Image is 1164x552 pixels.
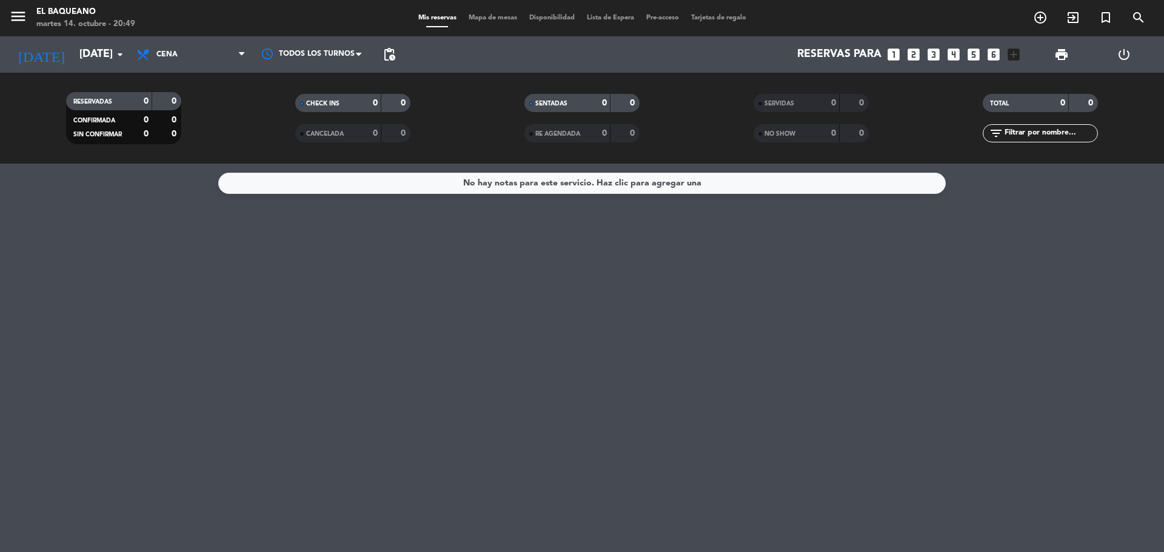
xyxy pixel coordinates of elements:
[9,41,73,68] i: [DATE]
[401,129,408,138] strong: 0
[156,50,178,59] span: Cena
[535,131,580,137] span: RE AGENDADA
[630,129,637,138] strong: 0
[797,48,881,61] span: Reservas para
[9,7,27,25] i: menu
[1060,99,1065,107] strong: 0
[581,15,640,21] span: Lista de Espera
[1117,47,1131,62] i: power_settings_new
[113,47,127,62] i: arrow_drop_down
[401,99,408,107] strong: 0
[172,130,179,138] strong: 0
[1099,10,1113,25] i: turned_in_not
[144,116,149,124] strong: 0
[989,126,1003,141] i: filter_list
[463,15,523,21] span: Mapa de mesas
[36,6,135,18] div: El Baqueano
[946,47,962,62] i: looks_4
[73,118,115,124] span: CONFIRMADA
[602,99,607,107] strong: 0
[1033,10,1048,25] i: add_circle_outline
[1003,127,1097,140] input: Filtrar por nombre...
[9,7,27,30] button: menu
[382,47,396,62] span: pending_actions
[535,101,567,107] span: SENTADAS
[886,47,901,62] i: looks_one
[859,129,866,138] strong: 0
[926,47,942,62] i: looks_3
[986,47,1002,62] i: looks_6
[966,47,982,62] i: looks_5
[144,130,149,138] strong: 0
[685,15,752,21] span: Tarjetas de regalo
[906,47,921,62] i: looks_two
[172,97,179,105] strong: 0
[36,18,135,30] div: martes 14. octubre - 20:49
[831,129,836,138] strong: 0
[73,131,122,138] span: SIN CONFIRMAR
[764,101,794,107] span: SERVIDAS
[1131,10,1146,25] i: search
[373,129,378,138] strong: 0
[1092,36,1155,73] div: LOG OUT
[73,99,112,105] span: RESERVADAS
[764,131,795,137] span: NO SHOW
[640,15,685,21] span: Pre-acceso
[1066,10,1080,25] i: exit_to_app
[1006,47,1022,62] i: add_box
[630,99,637,107] strong: 0
[144,97,149,105] strong: 0
[859,99,866,107] strong: 0
[523,15,581,21] span: Disponibilidad
[463,176,701,190] div: No hay notas para este servicio. Haz clic para agregar una
[1054,47,1069,62] span: print
[306,131,344,137] span: CANCELADA
[990,101,1009,107] span: TOTAL
[602,129,607,138] strong: 0
[306,101,339,107] span: CHECK INS
[373,99,378,107] strong: 0
[831,99,836,107] strong: 0
[1088,99,1095,107] strong: 0
[412,15,463,21] span: Mis reservas
[172,116,179,124] strong: 0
